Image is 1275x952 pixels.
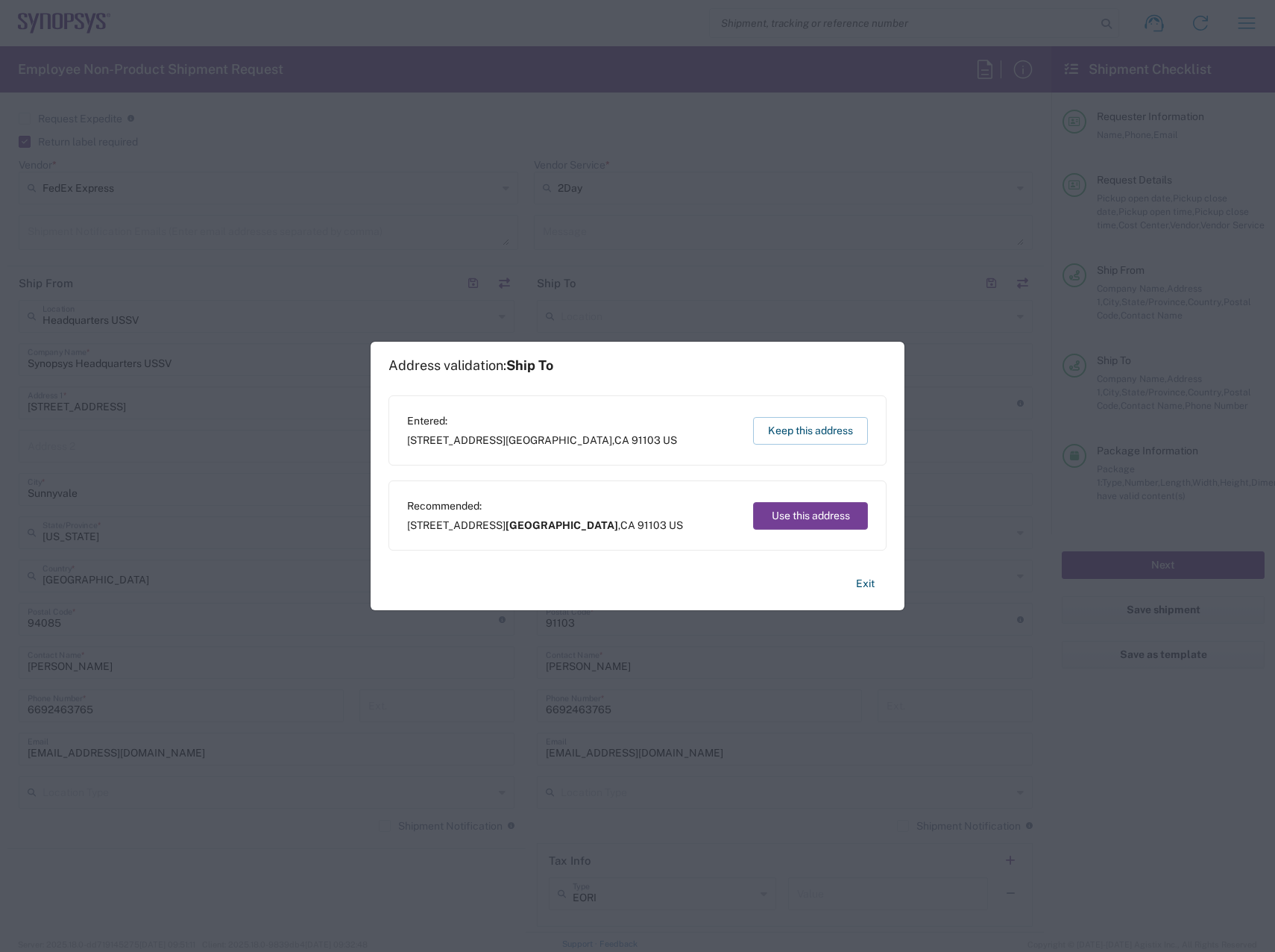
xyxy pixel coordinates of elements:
span: US [663,434,677,446]
span: CA [620,519,635,531]
span: CA [614,434,629,446]
span: Ship To [506,357,553,373]
button: Keep this address [753,417,868,445]
button: Exit [844,571,887,597]
span: [GEOGRAPHIC_DATA] [506,519,618,531]
span: US [669,519,683,531]
span: Entered: [407,414,677,428]
span: [STREET_ADDRESS] , [407,519,683,532]
h1: Address validation: [388,357,553,374]
button: Use this address [753,502,868,530]
span: [STREET_ADDRESS] , [407,433,677,447]
span: [GEOGRAPHIC_DATA] [506,434,612,446]
span: 91103 [632,434,661,446]
span: Recommended: [407,499,683,513]
span: 91103 [637,519,667,531]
